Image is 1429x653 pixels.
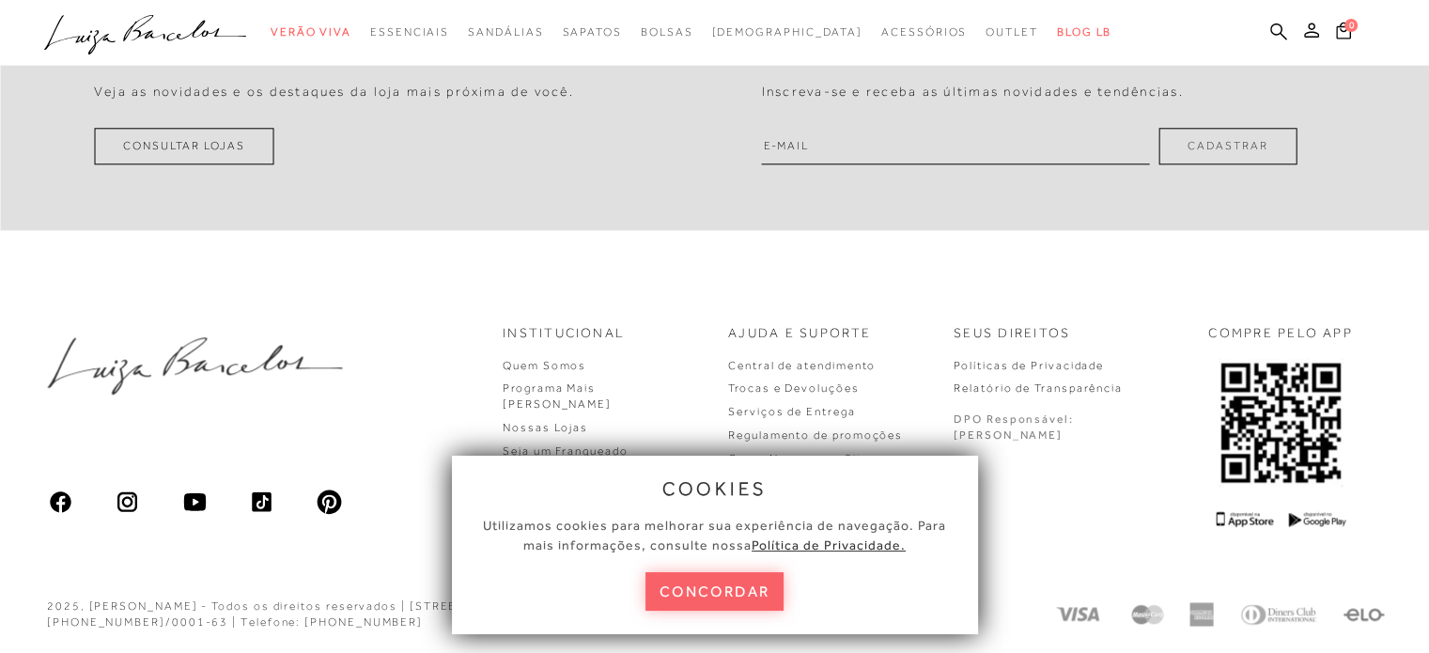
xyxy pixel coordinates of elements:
[249,489,275,515] img: tiktok
[468,15,543,50] a: categoryNavScreenReaderText
[562,25,621,39] span: Sapatos
[728,405,855,418] a: Serviços de Entrega
[762,84,1184,100] h4: Inscreva-se e receba as últimas novidades e tendências.
[641,15,693,50] a: categoryNavScreenReaderText
[954,359,1104,372] a: Políticas de Privacidade
[503,381,612,411] a: Programa Mais [PERSON_NAME]
[1128,602,1166,627] img: Mastercard
[115,489,141,515] img: instagram_material_outline
[881,25,967,39] span: Acessórios
[662,478,768,499] span: cookies
[986,15,1038,50] a: categoryNavScreenReaderText
[1208,324,1353,343] p: COMPRE PELO APP
[881,15,967,50] a: categoryNavScreenReaderText
[47,599,846,630] div: 2025, [PERSON_NAME] - Todos os direitos reservados | [STREET_ADDRESS] | CEP: 30775-230 | CNPJ: [P...
[954,381,1123,395] a: Relatório de Transparência
[562,15,621,50] a: categoryNavScreenReaderText
[1288,511,1345,527] img: Google Play Logo
[316,489,342,515] img: pinterest_ios_filled
[986,25,1038,39] span: Outlet
[271,15,351,50] a: categoryNavScreenReaderText
[1344,19,1358,32] span: 0
[645,572,784,611] button: concordar
[1343,602,1385,627] img: Elo
[1057,15,1111,50] a: BLOG LB
[503,421,588,434] a: Nossas Lojas
[728,359,876,372] a: Central de atendimento
[468,25,543,39] span: Sandálias
[503,324,625,343] p: Institucional
[1053,602,1106,627] img: Visa
[1330,21,1357,46] button: 0
[1219,358,1343,487] img: QRCODE
[711,15,862,50] a: noSubCategoriesText
[954,412,1074,443] p: DPO Responsável: [PERSON_NAME]
[483,518,946,552] span: Utilizamos cookies para melhorar sua experiência de navegação. Para mais informações, consulte nossa
[503,359,586,372] a: Quem Somos
[1216,511,1273,527] img: App Store Logo
[370,25,449,39] span: Essenciais
[370,15,449,50] a: categoryNavScreenReaderText
[271,25,351,39] span: Verão Viva
[1158,128,1297,164] button: Cadastrar
[94,84,574,100] h4: Veja as novidades e os destaques da loja mais próxima de você.
[641,25,693,39] span: Bolsas
[94,128,274,164] a: Consultar Lojas
[47,337,342,395] img: luiza-barcelos.png
[954,324,1070,343] p: Seus Direitos
[762,128,1150,164] input: E-mail
[1235,602,1320,627] img: Diners Club
[47,489,73,515] img: facebook_ios_glyph
[728,381,859,395] a: Trocas e Devoluções
[728,428,903,442] a: Regulamento de promoções
[711,25,862,39] span: [DEMOGRAPHIC_DATA]
[752,537,906,552] a: Política de Privacidade.
[1057,25,1111,39] span: BLOG LB
[181,489,208,515] img: youtube_material_rounded
[728,324,872,343] p: Ajuda e Suporte
[1188,602,1213,627] img: American Express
